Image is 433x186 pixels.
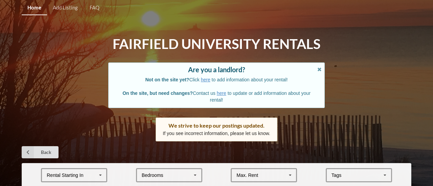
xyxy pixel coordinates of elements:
[145,77,189,82] b: Not on the site yet?
[115,66,318,73] div: Are you a landlord?
[201,77,210,82] a: here
[113,35,320,53] h1: Fairfield University Rentals
[330,171,351,179] div: Tags
[163,122,270,129] div: We strive to keep our postings updated.
[122,90,193,96] b: On the site, but need changes?
[47,173,83,178] div: Rental Starting In
[217,90,226,96] a: here
[122,90,311,103] span: Contact us to update or add information about your rental!
[22,146,59,158] a: Back
[47,1,84,15] a: Add Listing
[145,77,288,82] span: Click to add information about your rental!
[142,173,163,178] div: Bedrooms
[236,173,258,178] div: Max. Rent
[163,130,270,137] p: If you see incorrect information, please let us know.
[22,1,47,15] a: Home
[84,1,105,15] a: FAQ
